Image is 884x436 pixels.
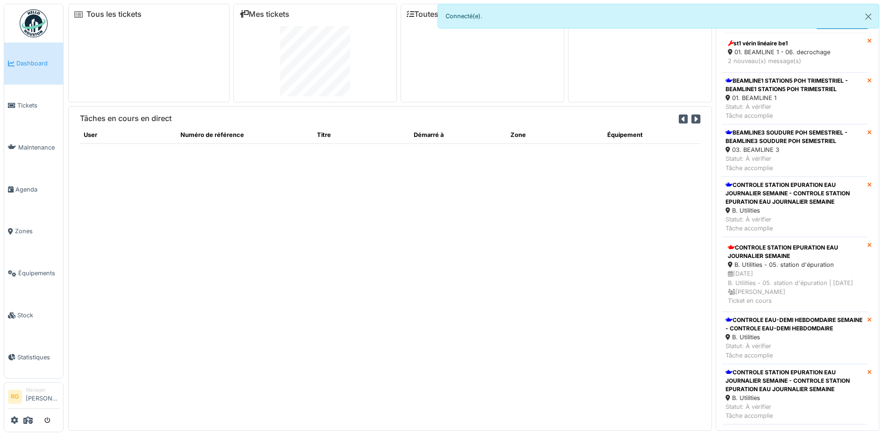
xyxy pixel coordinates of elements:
a: Maintenance [4,127,63,169]
img: Badge_color-CXgf-gQk.svg [20,9,48,37]
div: Statut: À vérifier Tâche accomplie [726,215,863,233]
div: BEAMLINE1 STATION5 POH TRIMESTRIEL - BEAMLINE1 STATION5 POH TRIMESTRIEL [726,77,863,93]
li: RG [8,390,22,404]
button: Close [858,4,879,29]
a: Stock [4,294,63,336]
span: Agenda [15,185,59,194]
a: CONTROLE EAU-DEMI HEBDOMDAIRE SEMAINE - CONTROLE EAU-DEMI HEBDOMDAIRE B. Utilities Statut: À véri... [722,312,867,364]
span: translation missing: fr.shared.user [84,131,97,138]
div: BEAMLINE3 SOUDURE POH SEMESTRIEL - BEAMLINE3 SOUDURE POH SEMESTRIEL [726,129,863,145]
th: Démarré à [410,127,507,143]
a: Toutes les tâches [407,10,476,19]
a: CONTROLE STATION EPURATION EAU JOURNALIER SEMAINE - CONTROLE STATION EPURATION EAU JOURNALIER SEM... [722,364,867,425]
div: Statut: À vérifier Tâche accomplie [726,342,863,359]
a: Équipements [4,252,63,294]
div: Connecté(e). [438,4,880,29]
span: Équipements [18,269,59,278]
div: B. Utilities - 05. station d'épuration [728,260,861,269]
div: Statut: À vérifier Tâche accomplie [726,102,863,120]
a: Mes tickets [239,10,289,19]
span: Statistiques [17,353,59,362]
div: B. Utilities [726,206,863,215]
div: [DATE] B. Utilities - 05. station d'épuration | [DATE] [PERSON_NAME] Ticket en cours [728,269,861,305]
div: B. Utilities [726,393,863,402]
th: Équipement [604,127,700,143]
div: Statut: À vérifier Tâche accomplie [726,154,863,172]
a: Agenda [4,168,63,210]
a: CONTROLE STATION EPURATION EAU JOURNALIER SEMAINE B. Utilities - 05. station d'épuration [DATE]B.... [722,237,867,312]
th: Titre [313,127,410,143]
a: st1 vérin linéaire be1 01. BEAMLINE 1 - 06. decrochage 2 nouveau(x) message(s) [722,33,867,72]
a: Tickets [4,85,63,127]
th: Zone [507,127,604,143]
th: Numéro de référence [177,127,313,143]
div: CONTROLE STATION EPURATION EAU JOURNALIER SEMAINE [728,243,861,260]
div: st1 vérin linéaire be1 [728,39,861,48]
span: Tickets [17,101,59,110]
a: Statistiques [4,336,63,378]
a: Dashboard [4,43,63,85]
a: BEAMLINE3 SOUDURE POH SEMESTRIEL - BEAMLINE3 SOUDURE POH SEMESTRIEL 03. BEAMLINE 3 Statut: À véri... [722,124,867,177]
div: CONTROLE STATION EPURATION EAU JOURNALIER SEMAINE - CONTROLE STATION EPURATION EAU JOURNALIER SEM... [726,181,863,206]
a: RG Manager[PERSON_NAME] [8,386,59,409]
span: Maintenance [18,143,59,152]
div: B. Utilities [726,333,863,342]
div: 2 nouveau(x) message(s) [728,57,861,65]
a: CONTROLE STATION EPURATION EAU JOURNALIER SEMAINE - CONTROLE STATION EPURATION EAU JOURNALIER SEM... [722,177,867,237]
div: CONTROLE EAU-DEMI HEBDOMDAIRE SEMAINE - CONTROLE EAU-DEMI HEBDOMDAIRE [726,316,863,333]
div: 01. BEAMLINE 1 [726,93,863,102]
span: Dashboard [16,59,59,68]
div: 01. BEAMLINE 1 - 06. decrochage [728,48,861,57]
a: BEAMLINE1 STATION5 POH TRIMESTRIEL - BEAMLINE1 STATION5 POH TRIMESTRIEL 01. BEAMLINE 1 Statut: À ... [722,72,867,125]
h6: Tâches en cours en direct [80,114,172,123]
a: Zones [4,210,63,252]
span: Stock [17,311,59,320]
li: [PERSON_NAME] [26,386,59,407]
div: Statut: À vérifier Tâche accomplie [726,402,863,420]
span: Zones [15,227,59,236]
div: Manager [26,386,59,393]
a: Tous les tickets [86,10,142,19]
div: CONTROLE STATION EPURATION EAU JOURNALIER SEMAINE - CONTROLE STATION EPURATION EAU JOURNALIER SEM... [726,368,863,393]
div: 03. BEAMLINE 3 [726,145,863,154]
